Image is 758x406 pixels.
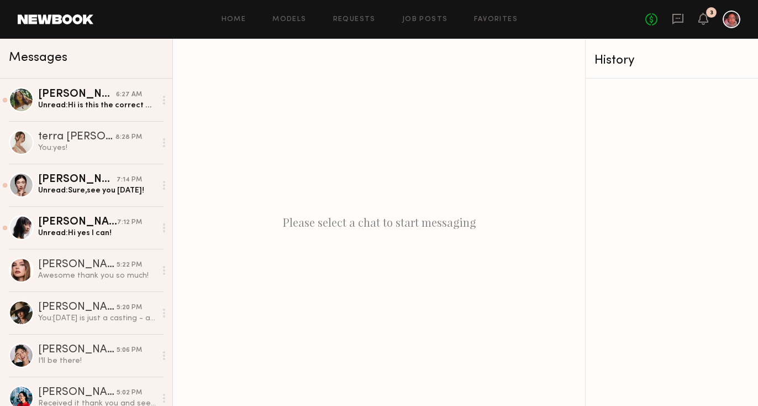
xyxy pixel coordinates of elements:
[594,54,749,67] div: History
[38,185,156,196] div: Unread: Sure,see you [DATE]!
[38,100,156,111] div: Unread: Hi is this the correct address? When I enter in the one provided it only shows this
[115,132,142,143] div: 8:28 PM
[38,313,156,324] div: You: [DATE] is just a casting - and yes, [STREET_ADDRESS][US_STATE]
[333,16,376,23] a: Requests
[474,16,518,23] a: Favorites
[38,217,117,228] div: [PERSON_NAME]
[38,89,116,100] div: [PERSON_NAME]
[38,270,156,281] div: Awesome thank you so much!
[222,16,246,23] a: Home
[38,228,156,238] div: Unread: Hi yes I can!
[173,39,585,406] div: Please select a chat to start messaging
[117,175,142,185] div: 7:14 PM
[116,90,142,100] div: 6:27 AM
[38,259,117,270] div: [PERSON_NAME]
[38,356,156,366] div: I’ll be there!
[9,51,67,64] span: Messages
[117,388,142,398] div: 5:02 PM
[117,345,142,356] div: 5:06 PM
[38,143,156,153] div: You: yes!
[710,10,713,16] div: 3
[38,132,115,143] div: terra [PERSON_NAME]
[38,345,117,356] div: [PERSON_NAME]
[402,16,448,23] a: Job Posts
[117,260,142,270] div: 5:22 PM
[38,174,117,185] div: [PERSON_NAME]
[272,16,306,23] a: Models
[38,302,117,313] div: [PERSON_NAME]
[38,387,117,398] div: [PERSON_NAME]
[117,217,142,228] div: 7:12 PM
[117,303,142,313] div: 5:20 PM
